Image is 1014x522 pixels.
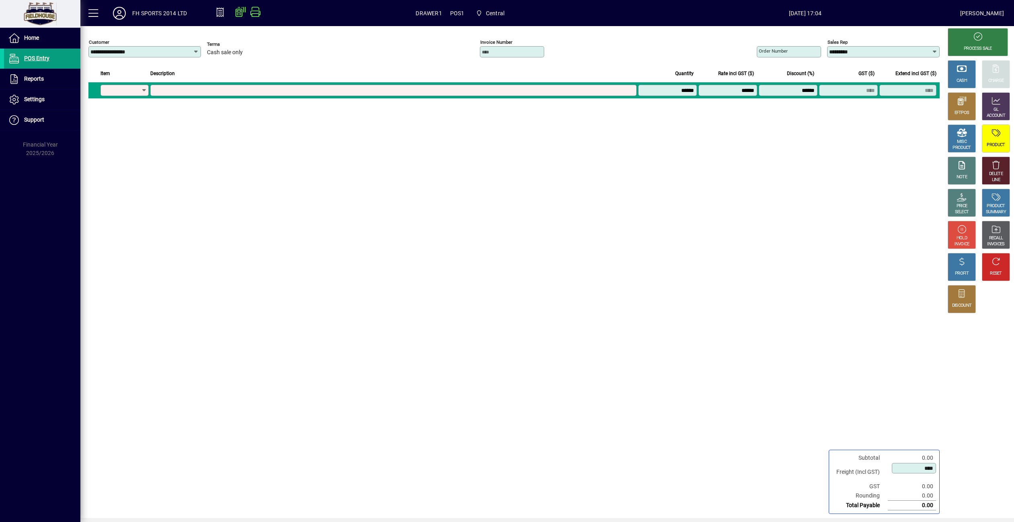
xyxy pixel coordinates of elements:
[888,453,936,463] td: 0.00
[988,78,1004,84] div: CHARGE
[486,7,504,20] span: Central
[4,110,80,130] a: Support
[952,303,971,309] div: DISCOUNT
[24,55,49,61] span: POS Entry
[828,39,848,45] mat-label: Sales rep
[987,113,1005,119] div: ACCOUNT
[888,491,936,501] td: 0.00
[832,491,888,501] td: Rounding
[957,203,967,209] div: PRICE
[4,69,80,89] a: Reports
[480,39,512,45] mat-label: Invoice number
[650,7,960,20] span: [DATE] 17:04
[24,96,45,102] span: Settings
[989,235,1003,241] div: RECALL
[960,7,1004,20] div: [PERSON_NAME]
[957,78,967,84] div: CASH
[989,171,1003,177] div: DELETE
[107,6,132,20] button: Profile
[994,107,999,113] div: GL
[986,209,1006,215] div: SUMMARY
[954,241,969,247] div: INVOICE
[957,174,967,180] div: NOTE
[888,501,936,510] td: 0.00
[787,69,814,78] span: Discount (%)
[4,28,80,48] a: Home
[450,7,465,20] span: POS1
[759,48,788,54] mat-label: Order number
[990,271,1002,277] div: RESET
[832,482,888,491] td: GST
[955,110,969,116] div: EFTPOS
[24,35,39,41] span: Home
[888,482,936,491] td: 0.00
[957,235,967,241] div: HOLD
[987,142,1005,148] div: PRODUCT
[4,90,80,110] a: Settings
[987,203,1005,209] div: PRODUCT
[987,241,1004,247] div: INVOICES
[832,453,888,463] td: Subtotal
[832,463,888,482] td: Freight (Incl GST)
[24,116,44,123] span: Support
[132,7,187,20] div: FH SPORTS 2014 LTD
[150,69,175,78] span: Description
[832,501,888,510] td: Total Payable
[992,177,1000,183] div: LINE
[89,39,109,45] mat-label: Customer
[24,75,44,82] span: Reports
[718,69,754,78] span: Rate incl GST ($)
[858,69,875,78] span: GST ($)
[957,139,967,145] div: MISC
[955,209,969,215] div: SELECT
[207,42,255,47] span: Terms
[955,271,969,277] div: PROFIT
[675,69,694,78] span: Quantity
[472,6,508,20] span: Central
[100,69,110,78] span: Item
[895,69,936,78] span: Extend incl GST ($)
[416,7,442,20] span: DRAWER1
[953,145,971,151] div: PRODUCT
[964,46,992,52] div: PROCESS SALE
[207,49,243,56] span: Cash sale only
